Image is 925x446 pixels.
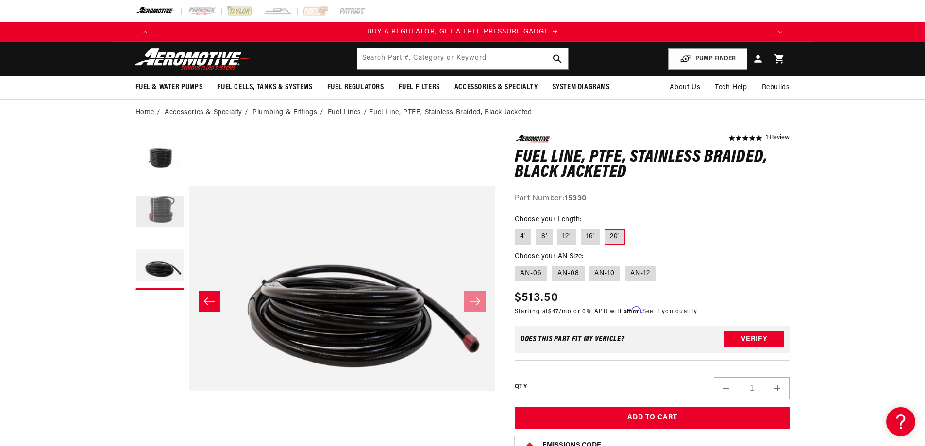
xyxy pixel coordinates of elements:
slideshow-component: Translation missing: en.sections.announcements.announcement_bar [111,22,814,42]
div: Announcement [155,27,771,37]
label: AN-12 [625,266,656,281]
a: BUY A REGULATOR, GET A FREE PRESSURE GAUGE [155,27,771,37]
summary: Rebuilds [755,76,797,99]
label: 4' [515,229,531,245]
span: Fuel Regulators [327,83,384,93]
label: AN-08 [552,266,585,281]
input: Search by Part Number, Category or Keyword [357,48,568,69]
legend: Choose your AN Size: [515,251,585,262]
label: 20' [605,229,625,245]
span: Fuel & Water Pumps [135,83,203,93]
summary: Fuel Regulators [320,76,391,99]
span: System Diagrams [553,83,610,93]
button: search button [547,48,568,69]
span: About Us [670,84,700,91]
span: $513.50 [515,289,558,307]
li: Accessories & Specialty [165,107,250,118]
label: 16' [581,229,600,245]
button: Slide right [464,291,486,312]
li: Fuel Line, PTFE, Stainless Braided, Black Jacketed [369,107,532,118]
label: 12' [557,229,576,245]
span: Affirm [624,306,641,314]
label: QTY [515,383,527,391]
button: Verify [724,331,784,347]
summary: Fuel Cells, Tanks & Systems [210,76,320,99]
span: Fuel Cells, Tanks & Systems [217,83,312,93]
a: Plumbing & Fittings [252,107,317,118]
button: Slide left [199,291,220,312]
div: Part Number: [515,193,790,205]
button: Load image 2 in gallery view [135,188,184,237]
span: $47 [548,309,559,314]
a: See if you qualify - Learn more about Affirm Financing (opens in modal) [642,309,697,314]
summary: System Diagrams [545,76,617,99]
a: Home [135,107,154,118]
span: BUY A REGULATOR, GET A FREE PRESSURE GAUGE [367,28,549,35]
button: Translation missing: en.sections.announcements.next_announcement [771,22,790,42]
a: About Us [662,76,707,99]
summary: Fuel Filters [391,76,447,99]
summary: Accessories & Specialty [447,76,545,99]
label: 8' [536,229,553,245]
label: AN-06 [515,266,547,281]
summary: Tech Help [707,76,754,99]
a: 1 reviews [766,135,790,142]
p: Starting at /mo or 0% APR with . [515,307,697,316]
h1: Fuel Line, PTFE, Stainless Braided, Black Jacketed [515,150,790,181]
span: Fuel Filters [399,83,440,93]
span: Accessories & Specialty [454,83,538,93]
button: PUMP FINDER [668,48,747,70]
label: AN-10 [589,266,620,281]
button: Add to Cart [515,407,790,429]
span: Tech Help [715,83,747,93]
img: Aeromotive [132,48,253,70]
div: Does This part fit My vehicle? [521,335,625,343]
legend: Choose your Length: [515,215,583,225]
div: 1 of 4 [155,27,771,37]
a: Fuel Lines [328,107,361,118]
span: Rebuilds [762,83,790,93]
button: Load image 3 in gallery view [135,242,184,290]
strong: 15330 [565,195,587,202]
nav: breadcrumbs [135,107,790,118]
button: Load image 1 in gallery view [135,135,184,183]
summary: Fuel & Water Pumps [128,76,210,99]
button: Translation missing: en.sections.announcements.previous_announcement [135,22,155,42]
